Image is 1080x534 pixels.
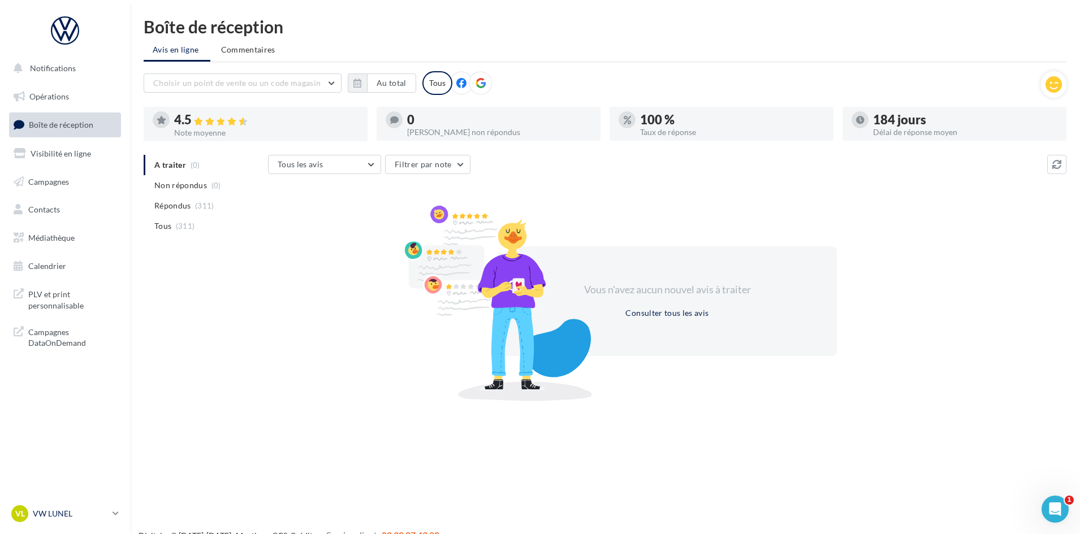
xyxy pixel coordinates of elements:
[211,181,221,190] span: (0)
[348,73,416,93] button: Au total
[640,128,824,136] div: Taux de réponse
[144,18,1066,35] div: Boîte de réception
[873,128,1057,136] div: Délai de réponse moyen
[367,73,416,93] button: Au total
[7,112,123,137] a: Boîte de réception
[9,503,121,524] a: VL VW LUNEL
[1042,496,1069,523] iframe: Intercom live chat
[28,261,66,271] span: Calendrier
[873,114,1057,126] div: 184 jours
[174,129,358,137] div: Note moyenne
[7,226,123,250] a: Médiathèque
[407,114,591,126] div: 0
[7,282,123,315] a: PLV et print personnalisable
[29,92,69,101] span: Opérations
[28,324,116,349] span: Campagnes DataOnDemand
[31,149,91,158] span: Visibilité en ligne
[15,508,25,519] span: VL
[154,180,207,191] span: Non répondus
[154,200,191,211] span: Répondus
[422,71,452,95] div: Tous
[7,85,123,108] a: Opérations
[407,128,591,136] div: [PERSON_NAME] non répondus
[28,205,60,214] span: Contacts
[278,159,323,169] span: Tous les avis
[144,73,342,93] button: Choisir un point de vente ou un code magasin
[7,320,123,353] a: Campagnes DataOnDemand
[176,222,195,231] span: (311)
[621,306,713,320] button: Consulter tous les avis
[385,155,470,174] button: Filtrer par note
[268,155,381,174] button: Tous les avis
[33,508,108,519] p: VW LUNEL
[570,283,764,297] div: Vous n'avez aucun nouvel avis à traiter
[7,198,123,222] a: Contacts
[7,142,123,166] a: Visibilité en ligne
[174,114,358,127] div: 4.5
[153,78,321,88] span: Choisir un point de vente ou un code magasin
[7,254,123,278] a: Calendrier
[1065,496,1074,505] span: 1
[29,120,93,129] span: Boîte de réception
[28,176,69,186] span: Campagnes
[221,44,275,55] span: Commentaires
[195,201,214,210] span: (311)
[154,220,171,232] span: Tous
[640,114,824,126] div: 100 %
[28,233,75,242] span: Médiathèque
[30,63,76,73] span: Notifications
[7,57,119,80] button: Notifications
[7,170,123,194] a: Campagnes
[28,286,116,311] span: PLV et print personnalisable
